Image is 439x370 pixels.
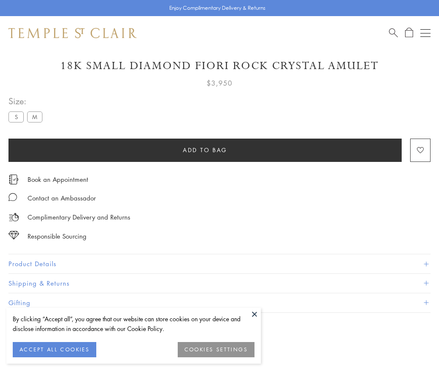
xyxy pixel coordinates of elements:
[28,193,96,203] div: Contact an Ambassador
[8,58,431,73] h1: 18K Small Diamond Fiori Rock Crystal Amulet
[28,212,130,223] p: Complimentary Delivery and Returns
[420,28,431,38] button: Open navigation
[405,28,413,38] a: Open Shopping Bag
[8,193,17,201] img: MessageIcon-01_2.svg
[27,111,42,122] label: M
[178,342,254,357] button: COOKIES SETTINGS
[8,28,137,38] img: Temple St. Clair
[207,78,232,89] span: $3,950
[183,145,227,155] span: Add to bag
[13,314,254,334] div: By clicking “Accept all”, you agree that our website can store cookies on your device and disclos...
[8,139,402,162] button: Add to bag
[28,175,88,184] a: Book an Appointment
[8,293,431,312] button: Gifting
[13,342,96,357] button: ACCEPT ALL COOKIES
[8,175,19,184] img: icon_appointment.svg
[8,94,46,108] span: Size:
[28,231,87,242] div: Responsible Sourcing
[8,274,431,293] button: Shipping & Returns
[8,231,19,239] img: icon_sourcing.svg
[389,28,398,38] a: Search
[169,4,266,12] p: Enjoy Complimentary Delivery & Returns
[8,254,431,273] button: Product Details
[8,212,19,223] img: icon_delivery.svg
[8,111,24,122] label: S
